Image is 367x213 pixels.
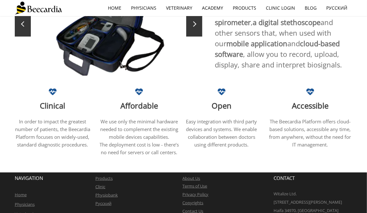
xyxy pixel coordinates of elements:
[226,39,287,48] span: mobile application
[95,200,111,206] a: Русский
[253,17,320,27] span: a digital stethoscope
[269,118,351,148] span: The Beecardia Platform offers cloud-based solutions, accessible any time, from anywhere, without ...
[40,100,66,111] span: Clinical
[287,7,326,16] span: ECG devices
[292,100,328,111] span: Accessible
[15,201,35,207] a: Physicians
[95,192,118,198] a: Physiobank
[161,1,197,15] a: Veterinary
[182,175,200,181] a: About Us
[215,39,340,59] span: cloud-based software
[182,191,208,197] a: Privacy Policy
[300,1,321,15] a: Blog
[261,1,300,15] a: Clinic Login
[274,175,295,181] span: CONTACT
[120,100,158,111] span: Affordable
[15,118,90,148] span: In order to impact the greatest number of patients, the Beecardia Platform focuses on widely-used...
[212,100,232,111] span: Open
[274,191,297,197] span: Witalize Ltd.
[182,183,207,189] a: Terms of Use
[15,2,62,14] img: Beecardia
[95,184,105,190] a: Clinic
[186,118,257,148] span: Easy integration with third party devices and systems. We enable collaboration between doctors us...
[197,1,228,15] a: Academy
[126,1,161,15] a: Physicians
[103,1,126,15] a: home
[100,141,179,155] span: The deployment cost is low - there’s no need for servers or call centers.
[100,118,178,140] span: We use only the minimal hardware needed to complement the existing mobile devices capabilities.
[182,200,203,206] a: Copyrights
[321,1,352,15] a: Русский
[98,175,113,181] a: roducts
[274,199,342,205] span: [STREET_ADDRESS][PERSON_NAME]
[215,7,332,27] span: a spirometer
[15,175,43,181] span: NAVIGATION
[228,1,261,15] a: Products
[15,192,27,198] a: Home
[95,175,98,181] a: P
